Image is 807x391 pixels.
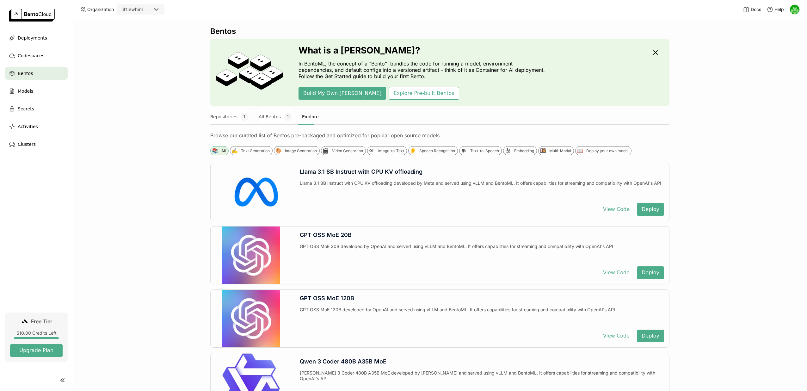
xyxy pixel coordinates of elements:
[470,148,499,153] div: Text-to-Speech
[18,87,33,95] span: Models
[503,146,537,155] div: 🕸Embedding
[5,313,68,362] a: Free Tier$10.00 Credits LeftUpgrade Plan
[598,203,634,216] button: View Code
[5,120,68,133] a: Activities
[637,330,664,342] button: Deploy
[302,109,319,125] button: Explore
[18,140,36,148] span: Clusters
[549,148,571,153] div: Multi-Modal
[504,147,511,154] div: 🕸
[743,6,761,13] a: Docs
[774,7,784,12] span: Help
[459,146,502,155] div: 🗣Text-to-Speech
[274,146,320,155] div: 🎨Image Generation
[367,146,407,155] div: 👁Image-to-Text
[231,147,238,154] div: ✍️
[210,27,669,36] div: Bentos
[5,102,68,115] a: Secrets
[230,146,273,155] div: ✍️Text Generation
[539,147,546,154] div: 🍱
[408,146,458,155] div: 👂Speech Recognition
[586,148,629,153] div: Deploy your own model
[210,146,229,155] div: 📚All
[259,109,292,125] button: All Bentos
[751,7,761,12] span: Docs
[18,52,44,59] span: Codespaces
[300,180,664,198] div: Llama 3.1 8B Instruct with CPU KV offloading developed by Meta and served using vLLM and BentoML....
[299,45,548,55] h3: What is a [PERSON_NAME]?
[389,87,459,100] button: Explore Pre-built Bentos
[87,7,114,12] span: Organization
[221,148,226,153] div: All
[222,163,280,221] img: Llama 3.1 8B Instruct with CPU KV offloading
[5,49,68,62] a: Codespaces
[285,148,317,153] div: Image Generation
[241,113,249,121] span: 1
[222,290,280,347] img: GPT OSS MoE 120B
[5,32,68,44] a: Deployments
[5,67,68,80] a: Bentos
[300,295,664,302] div: GPT OSS MoE 120B
[575,146,631,155] div: 📖Deploy your own model
[210,109,249,125] button: Repositories
[322,147,329,154] div: 🎬
[215,52,283,93] img: cover onboarding
[299,60,548,79] p: In BentoML, the concept of a “Bento” bundles the code for running a model, environment dependenci...
[299,87,386,100] button: Build My Own [PERSON_NAME]
[275,147,282,154] div: 🎨
[767,6,784,13] div: Help
[18,70,33,77] span: Bentos
[18,34,47,42] span: Deployments
[31,318,52,325] span: Free Tier
[10,330,63,336] div: $10.00 Credits Left
[514,148,534,153] div: Embedding
[598,266,634,279] button: View Code
[538,146,574,155] div: 🍱Multi-Modal
[300,244,664,261] div: GPT OSS MoE 20B developed by OpenAI and served using vLLM and BentoML. It offers capabilities for...
[410,147,416,154] div: 👂
[10,344,63,357] button: Upgrade Plan
[9,9,55,22] img: logo
[121,6,143,13] div: littlewhim
[241,148,270,153] div: Text Generation
[637,266,664,279] button: Deploy
[637,203,664,216] button: Deploy
[5,138,68,151] a: Clusters
[300,358,664,365] div: Qwen 3 Coder 480B A35B MoE
[419,148,455,153] div: Speech Recognition
[212,147,218,154] div: 📚
[790,5,799,14] img: Kefan Jian
[18,123,38,130] span: Activities
[368,147,375,154] div: 👁
[284,113,292,121] span: 1
[300,168,664,175] div: Llama 3.1 8B Instruct with CPU KV offloading
[5,85,68,97] a: Models
[576,147,583,154] div: 📖
[144,7,145,13] input: Selected littlewhim.
[460,147,467,154] div: 🗣
[300,232,664,239] div: GPT OSS MoE 20B
[332,148,363,153] div: Video Generation
[300,307,664,325] div: GPT OSS MoE 120B developed by OpenAI and served using vLLM and BentoML. It offers capabilities fo...
[210,132,669,139] div: Browse our curated list of Bentos pre-packaged and optimized for popular open source models.
[300,370,664,388] div: [PERSON_NAME] 3 Coder 480B A35B MoE developed by [PERSON_NAME] and served using vLLM and BentoML....
[321,146,366,155] div: 🎬Video Generation
[378,148,404,153] div: Image-to-Text
[222,227,280,284] img: GPT OSS MoE 20B
[598,330,634,342] button: View Code
[18,105,34,113] span: Secrets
